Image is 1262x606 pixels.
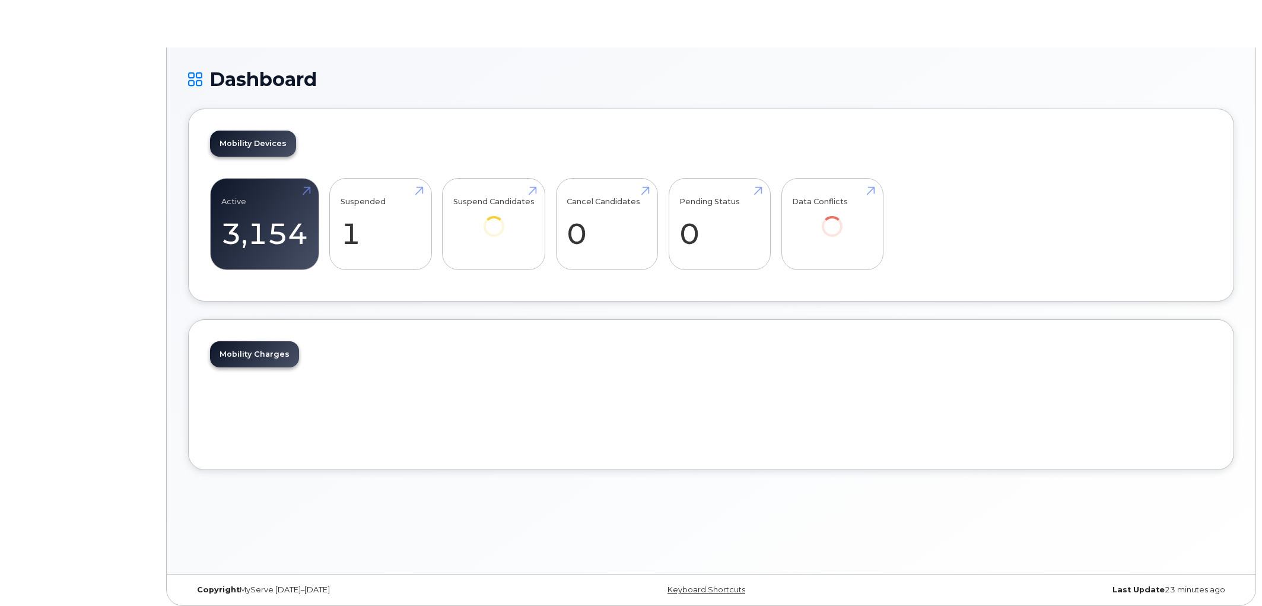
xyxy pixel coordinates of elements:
a: Keyboard Shortcuts [667,585,745,594]
a: Data Conflicts [792,185,872,253]
a: Active 3,154 [221,185,308,264]
h1: Dashboard [188,69,1234,90]
div: 23 minutes ago [885,585,1234,595]
div: MyServe [DATE]–[DATE] [188,585,537,595]
a: Mobility Charges [210,341,299,367]
strong: Copyright [197,585,240,594]
a: Suspend Candidates [453,185,535,253]
a: Suspended 1 [341,185,421,264]
a: Cancel Candidates 0 [567,185,647,264]
strong: Last Update [1112,585,1165,594]
a: Mobility Devices [210,131,296,157]
a: Pending Status 0 [679,185,759,264]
